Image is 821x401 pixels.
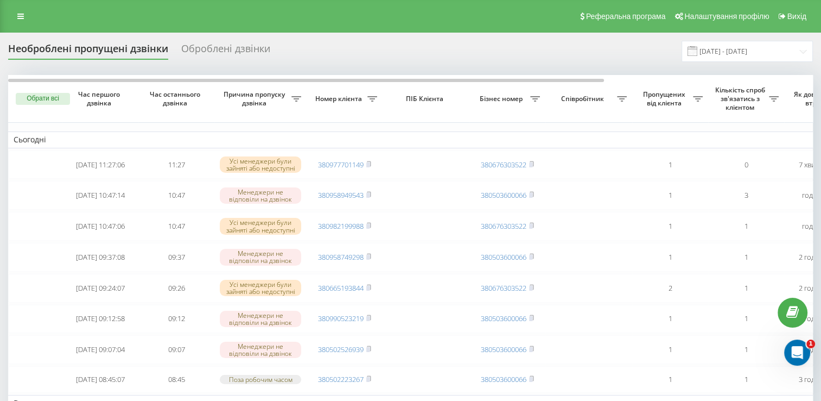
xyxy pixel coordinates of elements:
[138,335,214,364] td: 09:07
[481,283,526,293] a: 380676303522
[787,12,806,21] span: Вихід
[220,280,301,296] div: Усі менеджери були зайняті або недоступні
[638,90,693,107] span: Пропущених від клієнта
[632,305,708,334] td: 1
[481,374,526,384] a: 380503600066
[481,344,526,354] a: 380503600066
[632,335,708,364] td: 1
[708,274,784,303] td: 1
[62,335,138,364] td: [DATE] 09:07:04
[181,43,270,60] div: Оброблені дзвінки
[586,12,666,21] span: Реферальна програма
[708,366,784,393] td: 1
[708,181,784,210] td: 3
[318,283,364,293] a: 380665193844
[708,305,784,334] td: 1
[318,190,364,200] a: 380958949543
[632,243,708,272] td: 1
[551,95,617,103] span: Співробітник
[481,221,526,231] a: 380676303522
[632,366,708,393] td: 1
[708,335,784,364] td: 1
[318,160,364,170] a: 380977701149
[481,314,526,323] a: 380503600066
[220,187,301,204] div: Менеджери не відповіли на дзвінок
[138,212,214,241] td: 10:47
[475,95,530,103] span: Бізнес номер
[138,305,214,334] td: 09:12
[318,374,364,384] a: 380502223267
[684,12,769,21] span: Налаштування профілю
[16,93,70,105] button: Обрати всі
[481,252,526,262] a: 380503600066
[220,156,301,173] div: Усі менеджери були зайняті або недоступні
[481,190,526,200] a: 380503600066
[138,181,214,210] td: 10:47
[708,212,784,241] td: 1
[481,160,526,170] a: 380676303522
[784,340,810,366] iframe: Intercom live chat
[708,243,784,272] td: 1
[62,151,138,179] td: [DATE] 11:27:06
[714,86,769,111] span: Кількість спроб зв'язатись з клієнтом
[62,305,138,334] td: [DATE] 09:12:58
[220,342,301,358] div: Менеджери не відповіли на дзвінок
[138,243,214,272] td: 09:37
[220,218,301,234] div: Усі менеджери були зайняті або недоступні
[62,181,138,210] td: [DATE] 10:47:14
[312,95,367,103] span: Номер клієнта
[62,274,138,303] td: [DATE] 09:24:07
[220,249,301,265] div: Менеджери не відповіли на дзвінок
[632,212,708,241] td: 1
[8,43,168,60] div: Необроблені пропущені дзвінки
[708,151,784,179] td: 0
[71,90,130,107] span: Час першого дзвінка
[392,95,460,103] span: ПІБ Клієнта
[632,151,708,179] td: 1
[220,311,301,327] div: Менеджери не відповіли на дзвінок
[806,340,815,348] span: 1
[138,366,214,393] td: 08:45
[318,252,364,262] a: 380958749298
[632,274,708,303] td: 2
[220,90,291,107] span: Причина пропуску дзвінка
[62,212,138,241] td: [DATE] 10:47:06
[138,274,214,303] td: 09:26
[318,221,364,231] a: 380982199988
[62,243,138,272] td: [DATE] 09:37:08
[62,366,138,393] td: [DATE] 08:45:07
[138,151,214,179] td: 11:27
[318,344,364,354] a: 380502526939
[147,90,206,107] span: Час останнього дзвінка
[220,375,301,384] div: Поза робочим часом
[318,314,364,323] a: 380990523219
[632,181,708,210] td: 1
